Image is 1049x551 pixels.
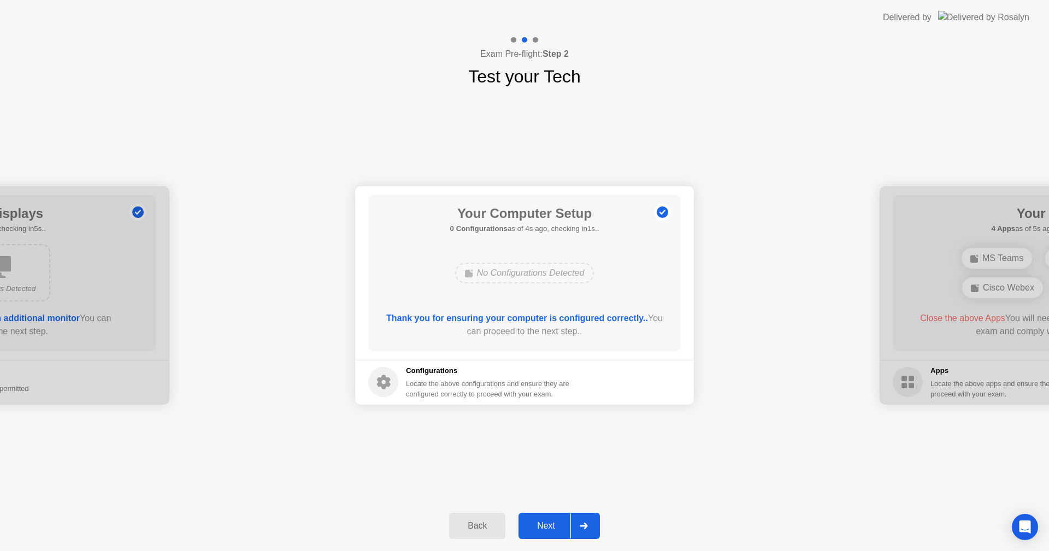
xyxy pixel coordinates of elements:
b: 0 Configurations [450,224,508,233]
div: Open Intercom Messenger [1012,514,1038,540]
b: Thank you for ensuring your computer is configured correctly.. [386,313,648,323]
h4: Exam Pre-flight: [480,48,569,61]
h1: Your Computer Setup [450,204,599,223]
button: Back [449,513,505,539]
h5: as of 4s ago, checking in1s.. [450,223,599,234]
div: Back [452,521,502,531]
div: Locate the above configurations and ensure they are configured correctly to proceed with your exam. [406,378,571,399]
b: Step 2 [543,49,569,58]
div: Delivered by [883,11,932,24]
button: Next [518,513,600,539]
h5: Configurations [406,365,571,376]
div: You can proceed to the next step.. [384,312,665,338]
div: Next [522,521,570,531]
img: Delivered by Rosalyn [938,11,1029,23]
div: No Configurations Detected [455,263,594,283]
h1: Test your Tech [468,63,581,90]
